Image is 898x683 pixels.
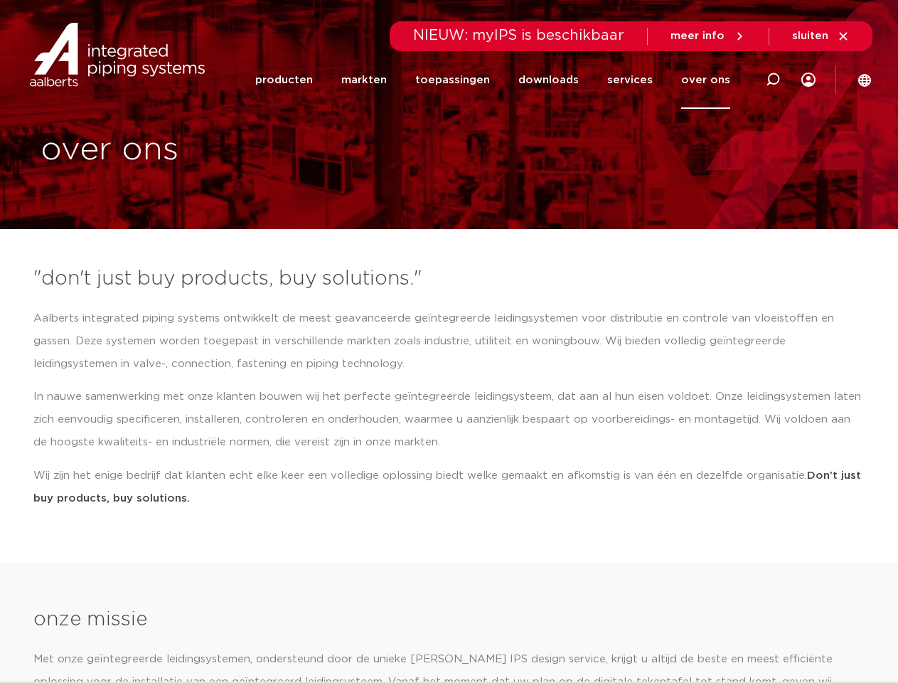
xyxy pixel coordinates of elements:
h3: "don't just buy products, buy solutions." [33,265,865,293]
div: my IPS [801,51,816,109]
a: sluiten [792,30,850,43]
span: NIEUW: myIPS is beschikbaar [413,28,624,43]
span: sluiten [792,31,828,41]
a: producten [255,51,313,109]
a: meer info [670,30,746,43]
p: Aalberts integrated piping systems ontwikkelt de meest geavanceerde geïntegreerde leidingsystemen... [33,307,865,376]
a: services [607,51,653,109]
a: downloads [518,51,579,109]
strong: Don’t just buy products, buy solutions. [33,470,861,504]
p: Wij zijn het enige bedrijf dat klanten echt elke keer een volledige oplossing biedt welke gemaakt... [33,465,865,510]
a: markten [341,51,387,109]
nav: Menu [255,51,730,109]
a: over ons [681,51,730,109]
a: toepassingen [415,51,490,109]
h1: over ons [41,127,442,173]
h3: onze missie [33,605,865,634]
p: In nauwe samenwerking met onze klanten bouwen wij het perfecte geïntegreerde leidingsysteem, dat ... [33,386,865,454]
span: meer info [670,31,725,41]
